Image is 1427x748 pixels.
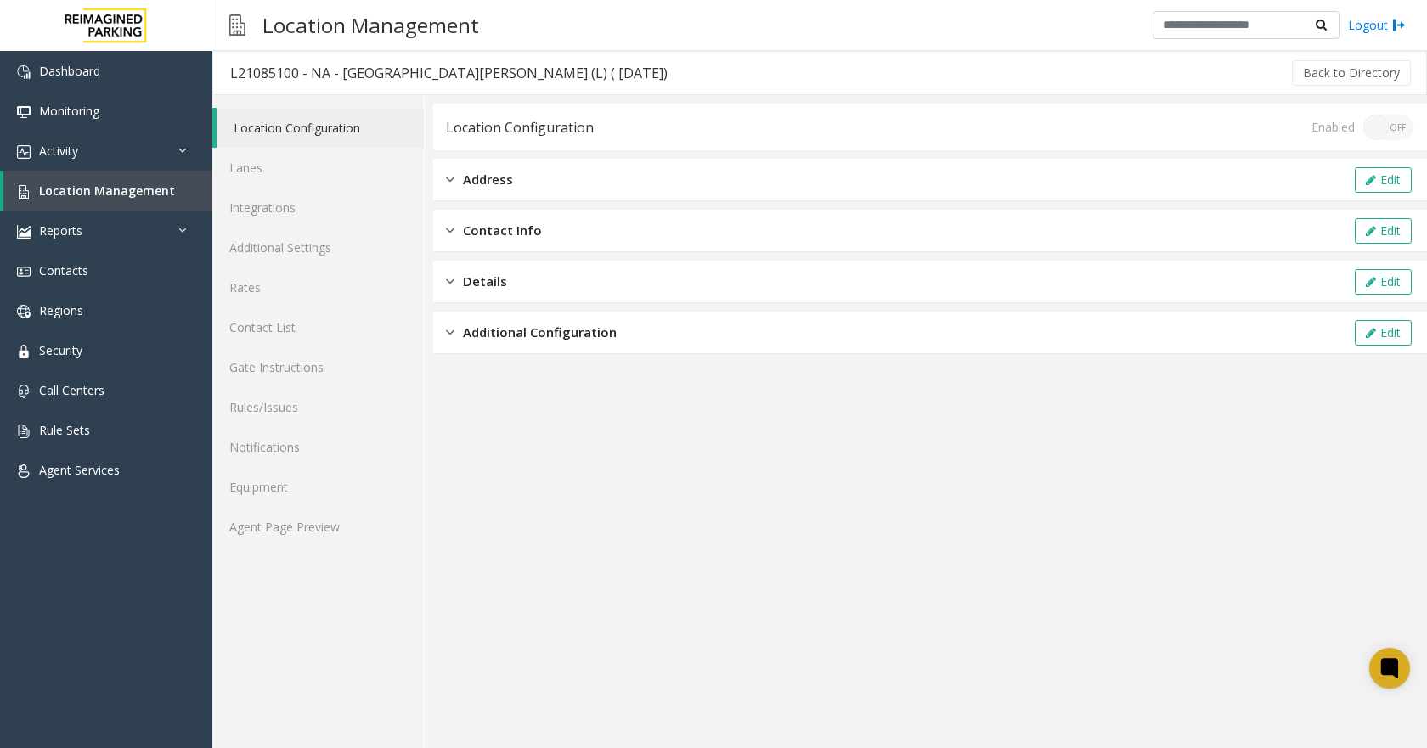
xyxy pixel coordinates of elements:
[39,183,175,199] span: Location Management
[212,427,424,467] a: Notifications
[1311,118,1355,136] div: Enabled
[212,228,424,267] a: Additional Settings
[3,171,212,211] a: Location Management
[463,323,617,342] span: Additional Configuration
[17,425,31,438] img: 'icon'
[17,305,31,318] img: 'icon'
[212,347,424,387] a: Gate Instructions
[212,307,424,347] a: Contact List
[1348,16,1406,34] a: Logout
[212,467,424,507] a: Equipment
[463,221,542,240] span: Contact Info
[446,272,454,291] img: closed
[1392,16,1406,34] img: logout
[1355,269,1412,295] button: Edit
[212,387,424,427] a: Rules/Issues
[39,63,100,79] span: Dashboard
[39,143,78,159] span: Activity
[1355,218,1412,244] button: Edit
[446,323,454,342] img: closed
[17,65,31,79] img: 'icon'
[17,185,31,199] img: 'icon'
[39,103,99,119] span: Monitoring
[1292,60,1411,86] button: Back to Directory
[446,221,454,240] img: closed
[212,267,424,307] a: Rates
[212,507,424,547] a: Agent Page Preview
[212,148,424,188] a: Lanes
[17,464,31,478] img: 'icon'
[446,116,594,138] div: Location Configuration
[1355,167,1412,193] button: Edit
[17,225,31,239] img: 'icon'
[17,265,31,278] img: 'icon'
[39,462,120,478] span: Agent Services
[229,4,245,46] img: pageIcon
[17,105,31,119] img: 'icon'
[39,342,82,358] span: Security
[446,170,454,189] img: closed
[39,302,83,318] span: Regions
[1355,320,1412,346] button: Edit
[254,4,488,46] h3: Location Management
[212,188,424,228] a: Integrations
[17,145,31,159] img: 'icon'
[39,382,104,398] span: Call Centers
[463,170,513,189] span: Address
[17,385,31,398] img: 'icon'
[217,108,424,148] a: Location Configuration
[39,222,82,239] span: Reports
[463,272,507,291] span: Details
[39,262,88,278] span: Contacts
[230,62,668,84] div: L21085100 - NA - [GEOGRAPHIC_DATA][PERSON_NAME] (L) ( [DATE])
[39,422,90,438] span: Rule Sets
[17,345,31,358] img: 'icon'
